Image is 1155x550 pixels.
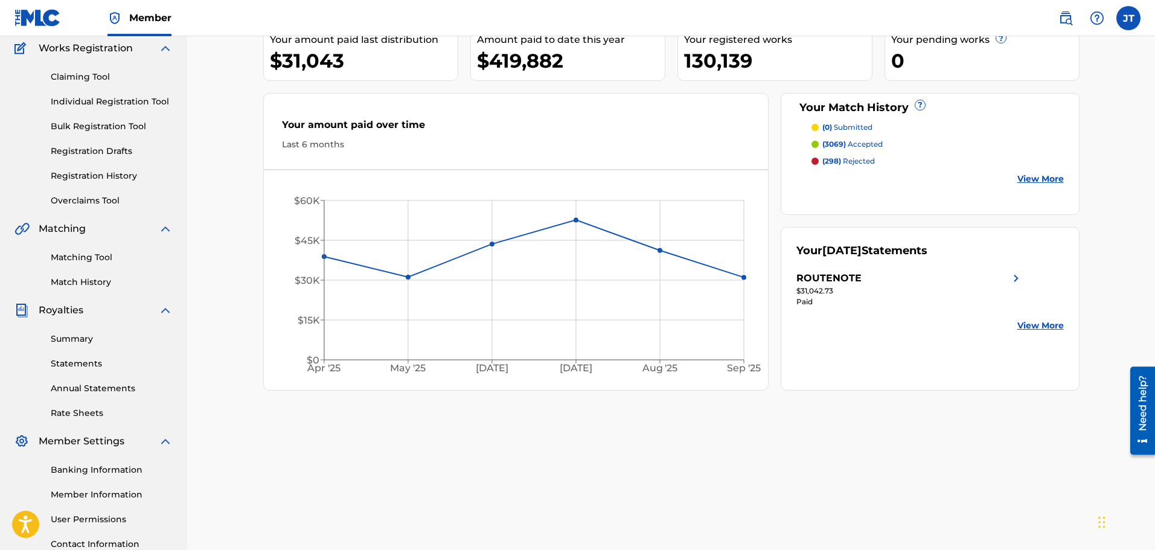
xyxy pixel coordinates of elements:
[796,286,1023,296] div: $31,042.73
[14,303,29,318] img: Royalties
[51,251,173,264] a: Matching Tool
[51,145,173,158] a: Registration Drafts
[51,170,173,182] a: Registration History
[1095,492,1155,550] iframe: Chat Widget
[560,363,592,374] tspan: [DATE]
[307,363,341,374] tspan: Apr '25
[39,222,86,236] span: Matching
[39,434,124,449] span: Member Settings
[822,156,875,167] p: rejected
[51,407,173,420] a: Rate Sheets
[14,41,30,56] img: Works Registration
[51,95,173,108] a: Individual Registration Tool
[796,271,862,286] div: ROUTENOTE
[282,138,750,151] div: Last 6 months
[811,122,1064,133] a: (0) submitted
[1054,6,1078,30] a: Public Search
[51,357,173,370] a: Statements
[297,315,319,326] tspan: $15K
[51,513,173,526] a: User Permissions
[822,123,832,132] span: (0)
[282,118,750,138] div: Your amount paid over time
[129,11,171,25] span: Member
[294,275,319,286] tspan: $30K
[822,139,883,150] p: accepted
[1058,11,1073,25] img: search
[51,71,173,83] a: Claiming Tool
[14,9,61,27] img: MLC Logo
[476,363,508,374] tspan: [DATE]
[891,47,1079,74] div: 0
[51,120,173,133] a: Bulk Registration Tool
[1009,271,1023,286] img: right chevron icon
[684,33,872,47] div: Your registered works
[796,296,1023,307] div: Paid
[477,47,665,74] div: $419,882
[822,122,872,133] p: submitted
[891,33,1079,47] div: Your pending works
[915,100,925,110] span: ?
[996,33,1006,43] span: ?
[1090,11,1104,25] img: help
[158,434,173,449] img: expand
[51,333,173,345] a: Summary
[270,47,458,74] div: $31,043
[14,434,29,449] img: Member Settings
[796,271,1023,307] a: ROUTENOTEright chevron icon$31,042.73Paid
[796,243,927,259] div: Your Statements
[1085,6,1109,30] div: Help
[107,11,122,25] img: Top Rightsholder
[822,244,862,257] span: [DATE]
[822,156,841,165] span: (298)
[293,195,319,206] tspan: $60K
[1121,362,1155,459] iframe: Resource Center
[51,488,173,501] a: Member Information
[51,276,173,289] a: Match History
[294,235,319,246] tspan: $45K
[158,303,173,318] img: expand
[684,47,872,74] div: 130,139
[158,222,173,236] img: expand
[811,139,1064,150] a: (3069) accepted
[390,363,426,374] tspan: May '25
[796,100,1064,116] div: Your Match History
[51,382,173,395] a: Annual Statements
[306,354,319,366] tspan: $0
[811,156,1064,167] a: (298) rejected
[477,33,665,47] div: Amount paid to date this year
[1017,319,1064,332] a: View More
[39,41,133,56] span: Works Registration
[1017,173,1064,185] a: View More
[51,464,173,476] a: Banking Information
[270,33,458,47] div: Your amount paid last distribution
[641,363,677,374] tspan: Aug '25
[1116,6,1141,30] div: User Menu
[1098,504,1105,540] div: Drag
[822,139,846,149] span: (3069)
[158,41,173,56] img: expand
[39,303,83,318] span: Royalties
[51,194,173,207] a: Overclaims Tool
[14,222,30,236] img: Matching
[727,363,761,374] tspan: Sep '25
